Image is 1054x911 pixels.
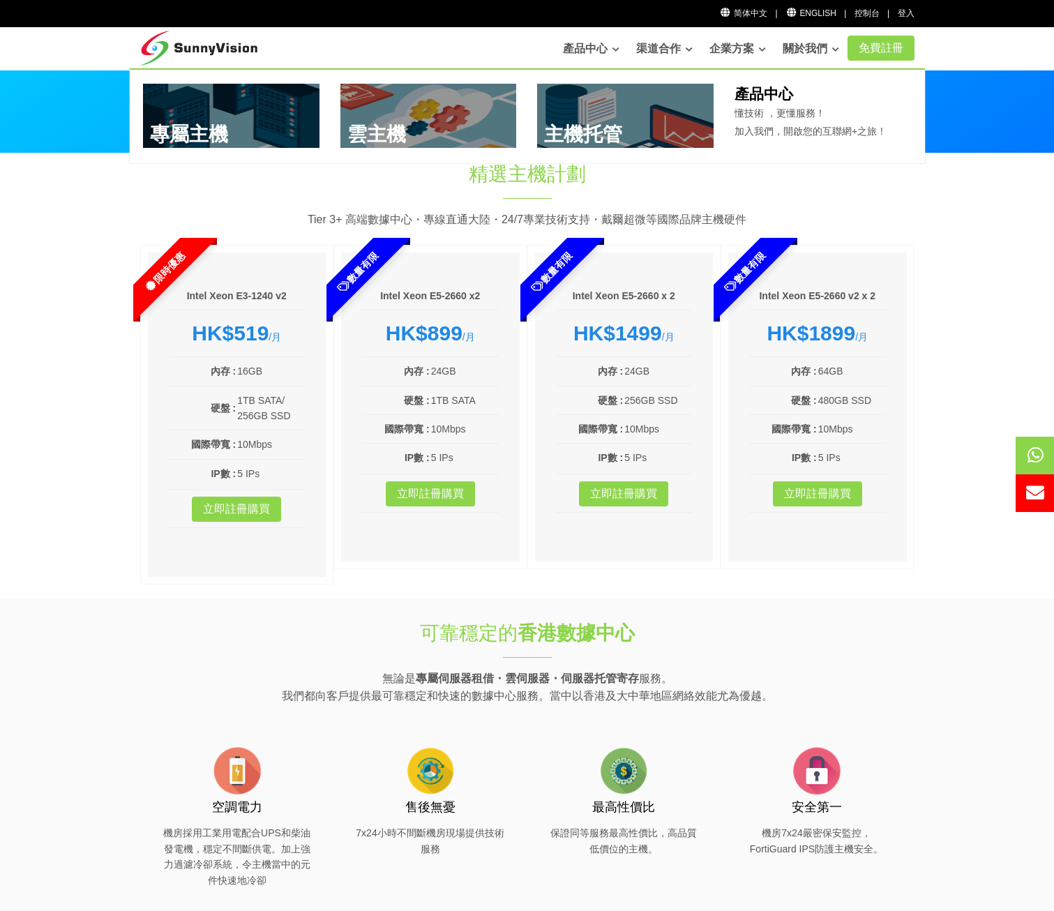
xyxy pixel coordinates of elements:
[720,8,768,18] a: 简体中文
[130,68,925,164] div: 產品中心
[818,363,886,379] td: 64GB
[386,322,462,345] strong: HK$899
[598,395,624,406] b: 硬盤 :
[573,322,662,345] strong: HK$1499
[775,7,777,20] li: |
[295,619,760,647] h1: 可靠穩定的
[362,321,499,346] div: /月
[579,481,668,506] a: 立即註冊購買
[211,366,236,377] b: 內存 :
[818,449,886,466] td: 5 IPs
[140,670,914,705] p: 無論是 服務。 我們都向客戶提供最可靠穩定和快速的數據中心服務。當中以香港及大中華地區網絡效能尤為優越。
[209,743,265,799] img: flat-battery.png
[386,481,475,506] a: 立即註冊購買
[169,321,306,346] div: /月
[749,289,886,303] h6: Intel Xeon E5-2660 v2 x 2
[405,452,430,463] b: IP數 :
[578,423,624,435] b: 國際帶寬 :
[596,743,652,799] img: flat-price.png
[773,481,862,506] a: 立即註冊購買
[354,825,506,857] p: 7x24小時不間斷機房現場提供技術服務
[236,363,305,379] td: 16GB
[416,672,639,684] strong: 專屬伺服器租借・雲伺服器・伺服器托管寄存
[636,35,693,63] a: 渠道合作
[741,799,893,816] h3: 安全第一
[192,322,269,345] strong: HK$519
[299,213,416,331] span: 數量有限
[402,743,458,799] img: flat-cog-cycle.png
[384,423,430,435] b: 國際帶寬 :
[362,289,499,303] h6: Intel Xeon E5-2660 x2
[169,289,306,303] h6: Intel Xeon E3-1240 v2
[191,439,236,450] b: 國際帶寬 :
[211,402,236,414] b: 硬盤 :
[105,213,223,331] span: 限時優惠
[735,86,793,102] b: 產品中心
[783,35,839,63] a: 關於我們
[818,421,886,437] td: 10Mbps
[686,213,804,331] span: 數量有限
[741,825,893,857] p: 機房7x24嚴密保安監控，FortiGuard IPS防護主機安全。
[771,423,817,435] b: 國際帶寬 :
[818,392,886,409] td: 480GB SSD
[791,395,817,406] b: 硬盤 :
[624,449,692,466] td: 5 IPs
[430,363,499,379] td: 24GB
[548,799,700,816] h3: 最高性價比
[192,497,281,522] a: 立即註冊購買
[236,436,305,453] td: 10Mbps
[848,36,914,61] a: 免費註冊
[430,392,499,409] td: 1TB SATA
[404,366,430,377] b: 內存 :
[354,799,506,816] h3: 售後無憂
[518,622,635,644] strong: 香港數據中心
[430,449,499,466] td: 5 IPs
[785,8,836,18] a: English
[236,465,305,482] td: 5 IPs
[887,7,889,20] li: |
[404,395,430,406] b: 硬盤 :
[792,452,817,463] b: IP數 :
[767,322,855,345] strong: HK$1899
[598,366,624,377] b: 內存 :
[430,421,499,437] td: 10Mbps
[556,321,693,346] div: /月
[624,421,692,437] td: 10Mbps
[624,363,692,379] td: 24GB
[556,289,693,303] h6: Intel Xeon E5-2660 x 2
[161,799,313,816] h3: 空調電力
[709,35,766,63] a: 企業方案
[791,366,817,377] b: 內存 :
[548,825,700,857] p: 保證同等服務最高性價比，高品質低價位的主機。
[789,743,845,799] img: flat-security.png
[735,107,887,137] span: 懂技術 ，更懂服務！ 加入我們，開啟您的互聯網+之旅！
[749,321,886,346] div: /月
[211,468,236,479] b: IP數 :
[563,35,619,63] a: 產品中心
[236,392,305,425] td: 1TB SATA/ 256GB SSD
[161,825,313,888] p: 機房採用工業用電配合UPS和柴油發電機，穩定不間斷供電。加上強力過濾冷卻系統，令主機當中的元件快速地冷卻
[898,8,914,18] a: 登入
[492,213,610,331] span: 數量有限
[624,392,692,409] td: 256GB SSD
[855,8,880,18] a: 控制台
[140,211,914,229] p: Tier 3+ 高端數據中心・專線直通大陸・24/7專業技術支持・戴爾超微等國際品牌主機硬件
[844,7,846,20] li: |
[295,160,760,188] h1: 精選主機計劃
[598,452,623,463] b: IP數 :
